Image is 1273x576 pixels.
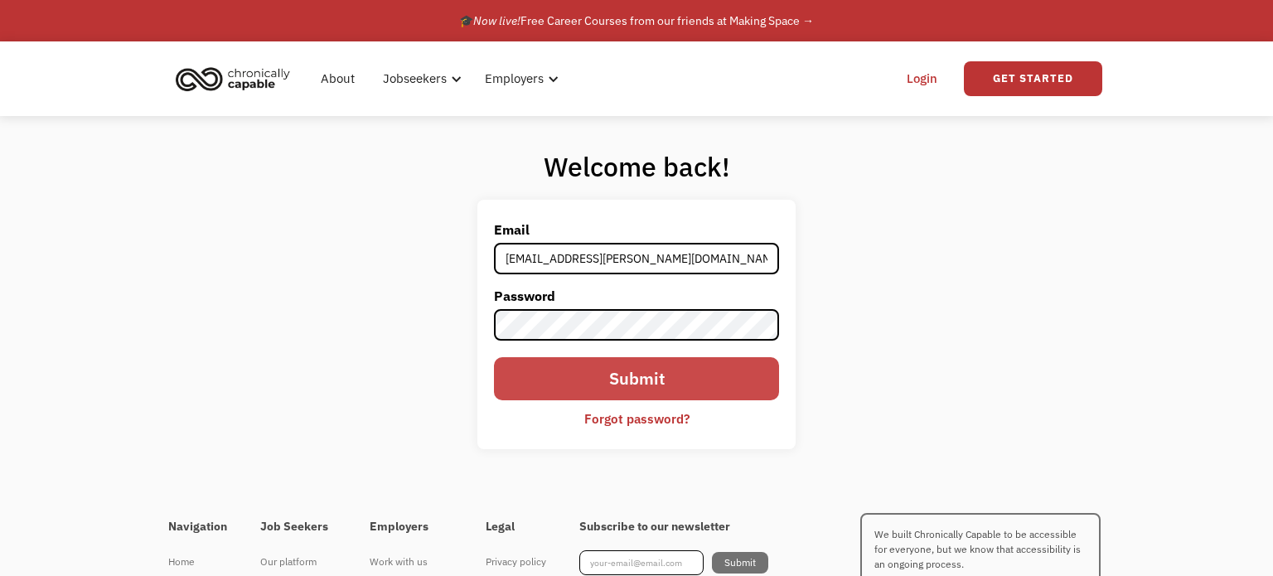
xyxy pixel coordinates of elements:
a: Login [897,52,947,105]
form: Email Form 2 [494,216,779,433]
img: Chronically Capable logo [171,61,295,97]
a: Forgot password? [572,404,702,433]
label: Password [494,283,779,309]
div: Our platform [260,552,336,572]
form: Footer Newsletter [579,550,768,575]
a: Work with us [370,550,453,574]
a: Get Started [964,61,1102,96]
input: your-email@email.com [579,550,704,575]
a: Privacy policy [486,550,546,574]
h4: Navigation [168,520,227,535]
a: Home [168,550,227,574]
div: Employers [475,52,564,105]
a: Our platform [260,550,336,574]
label: Email [494,216,779,243]
div: Forgot password? [584,409,690,428]
div: Jobseekers [373,52,467,105]
div: Employers [485,69,544,89]
h4: Employers [370,520,453,535]
h4: Job Seekers [260,520,336,535]
a: About [311,52,365,105]
div: Jobseekers [383,69,447,89]
input: Submit [712,552,768,574]
div: 🎓 Free Career Courses from our friends at Making Space → [459,11,814,31]
div: Privacy policy [486,552,546,572]
div: Work with us [370,552,453,572]
h4: Legal [486,520,546,535]
input: john@doe.com [494,243,779,274]
input: Submit [494,357,779,400]
a: home [171,61,303,97]
h1: Welcome back! [477,150,796,183]
em: Now live! [473,13,520,28]
h4: Subscribe to our newsletter [579,520,768,535]
div: Home [168,552,227,572]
